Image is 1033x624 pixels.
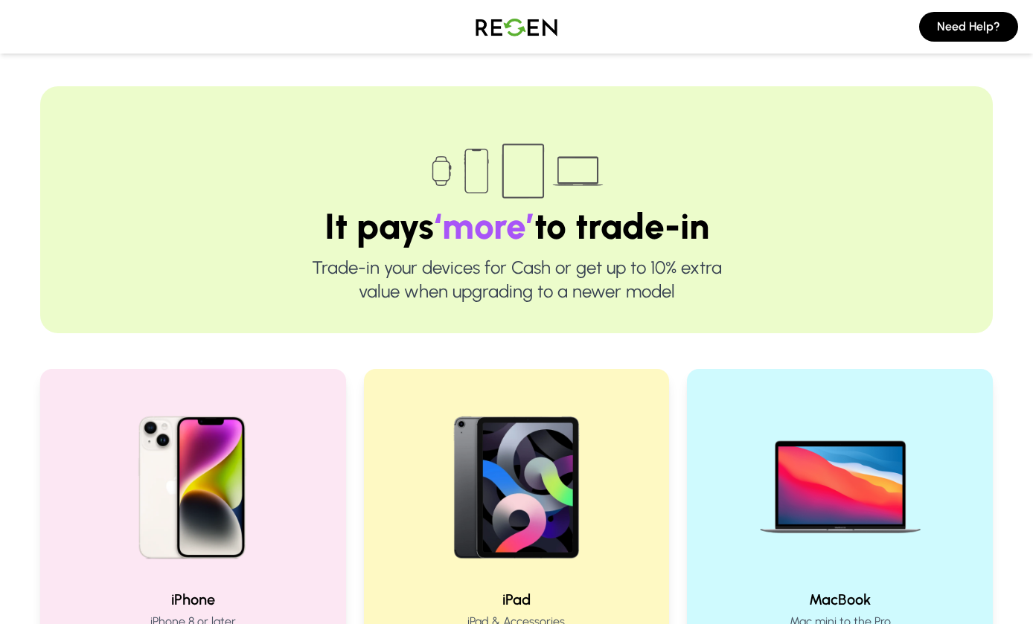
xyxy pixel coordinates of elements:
img: Logo [464,6,569,48]
img: iPhone [97,387,288,577]
button: Need Help? [919,12,1018,42]
img: iPad [421,387,612,577]
h2: iPad [382,589,652,610]
img: MacBook [745,387,936,577]
p: Trade-in your devices for Cash or get up to 10% extra value when upgrading to a newer model [88,256,945,303]
h2: iPhone [58,589,328,610]
span: ‘more’ [434,205,534,248]
h1: It pays to trade-in [88,208,945,244]
h2: MacBook [705,589,975,610]
img: Trade-in devices [423,134,610,208]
